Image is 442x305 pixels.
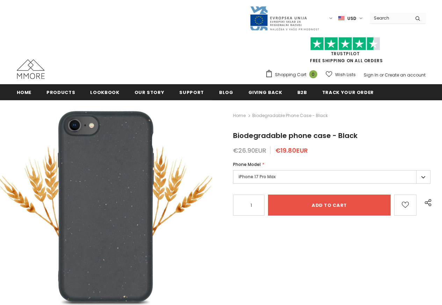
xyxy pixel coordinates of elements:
[90,89,119,96] span: Lookbook
[233,146,266,155] span: €26.90EUR
[249,15,319,21] a: Javni Razpis
[379,72,384,78] span: or
[335,71,356,78] span: Wish Lists
[326,68,356,81] a: Wish Lists
[265,70,321,80] a: Shopping Cart 0
[17,84,32,100] a: Home
[268,195,391,216] input: Add to cart
[233,131,357,140] span: Biodegradable phone case - Black
[46,89,75,96] span: Products
[249,6,319,31] img: Javni Razpis
[248,84,282,100] a: Giving back
[297,89,307,96] span: B2B
[233,170,430,184] label: iPhone 17 Pro Max
[370,13,410,23] input: Search Site
[347,15,356,22] span: USD
[310,37,380,51] img: Trust Pilot Stars
[219,84,233,100] a: Blog
[322,89,374,96] span: Track your order
[135,89,165,96] span: Our Story
[179,89,204,96] span: support
[179,84,204,100] a: support
[275,71,306,78] span: Shopping Cart
[322,84,374,100] a: Track your order
[364,72,378,78] a: Sign In
[90,84,119,100] a: Lookbook
[248,89,282,96] span: Giving back
[46,84,75,100] a: Products
[309,70,317,78] span: 0
[252,111,328,120] span: Biodegradable phone case - Black
[331,51,360,57] a: Trustpilot
[233,111,246,120] a: Home
[233,161,261,167] span: Phone Model
[338,15,345,21] img: USD
[17,89,32,96] span: Home
[135,84,165,100] a: Our Story
[219,89,233,96] span: Blog
[17,59,45,79] img: MMORE Cases
[297,84,307,100] a: B2B
[275,146,308,155] span: €19.80EUR
[265,40,426,64] span: FREE SHIPPING ON ALL ORDERS
[385,72,426,78] a: Create an account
